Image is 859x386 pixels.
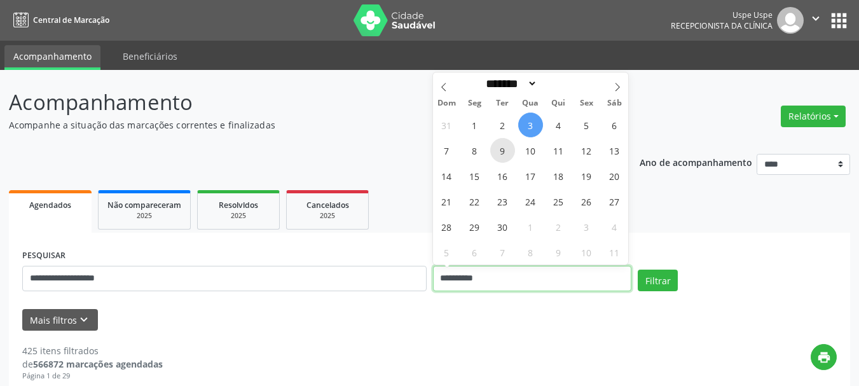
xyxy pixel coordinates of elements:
[518,189,543,214] span: Setembro 24, 2025
[107,200,181,210] span: Não compareceram
[219,200,258,210] span: Resolvidos
[804,7,828,34] button: 
[828,10,850,32] button: apps
[574,163,599,188] span: Setembro 19, 2025
[488,99,516,107] span: Ter
[671,20,773,31] span: Recepcionista da clínica
[462,113,487,137] span: Setembro 1, 2025
[107,211,181,221] div: 2025
[537,77,579,90] input: Year
[434,138,459,163] span: Setembro 7, 2025
[574,113,599,137] span: Setembro 5, 2025
[600,99,628,107] span: Sáb
[9,86,598,118] p: Acompanhamento
[22,344,163,357] div: 425 itens filtrados
[433,99,461,107] span: Dom
[9,118,598,132] p: Acompanhe a situação das marcações correntes e finalizadas
[602,163,627,188] span: Setembro 20, 2025
[482,77,538,90] select: Month
[518,163,543,188] span: Setembro 17, 2025
[671,10,773,20] div: Uspe Uspe
[77,313,91,327] i: keyboard_arrow_down
[490,214,515,239] span: Setembro 30, 2025
[546,189,571,214] span: Setembro 25, 2025
[33,15,109,25] span: Central de Marcação
[434,163,459,188] span: Setembro 14, 2025
[22,357,163,371] div: de
[518,138,543,163] span: Setembro 10, 2025
[434,240,459,265] span: Outubro 5, 2025
[602,113,627,137] span: Setembro 6, 2025
[602,240,627,265] span: Outubro 11, 2025
[777,7,804,34] img: img
[22,309,98,331] button: Mais filtroskeyboard_arrow_down
[490,163,515,188] span: Setembro 16, 2025
[817,350,831,364] i: print
[518,240,543,265] span: Outubro 8, 2025
[640,154,752,170] p: Ano de acompanhamento
[574,138,599,163] span: Setembro 12, 2025
[9,10,109,31] a: Central de Marcação
[22,371,163,382] div: Página 1 de 29
[811,344,837,370] button: print
[462,163,487,188] span: Setembro 15, 2025
[460,99,488,107] span: Seg
[546,240,571,265] span: Outubro 9, 2025
[546,113,571,137] span: Setembro 4, 2025
[462,240,487,265] span: Outubro 6, 2025
[574,189,599,214] span: Setembro 26, 2025
[462,189,487,214] span: Setembro 22, 2025
[462,138,487,163] span: Setembro 8, 2025
[781,106,846,127] button: Relatórios
[306,200,349,210] span: Cancelados
[546,214,571,239] span: Outubro 2, 2025
[434,214,459,239] span: Setembro 28, 2025
[602,138,627,163] span: Setembro 13, 2025
[33,358,163,370] strong: 566872 marcações agendadas
[434,189,459,214] span: Setembro 21, 2025
[544,99,572,107] span: Qui
[518,214,543,239] span: Outubro 1, 2025
[490,189,515,214] span: Setembro 23, 2025
[602,189,627,214] span: Setembro 27, 2025
[490,113,515,137] span: Setembro 2, 2025
[434,113,459,137] span: Agosto 31, 2025
[546,138,571,163] span: Setembro 11, 2025
[490,240,515,265] span: Outubro 7, 2025
[490,138,515,163] span: Setembro 9, 2025
[207,211,270,221] div: 2025
[809,11,823,25] i: 
[602,214,627,239] span: Outubro 4, 2025
[114,45,186,67] a: Beneficiários
[518,113,543,137] span: Setembro 3, 2025
[546,163,571,188] span: Setembro 18, 2025
[29,200,71,210] span: Agendados
[462,214,487,239] span: Setembro 29, 2025
[296,211,359,221] div: 2025
[22,246,65,266] label: PESQUISAR
[574,214,599,239] span: Outubro 3, 2025
[516,99,544,107] span: Qua
[572,99,600,107] span: Sex
[638,270,678,291] button: Filtrar
[4,45,100,70] a: Acompanhamento
[574,240,599,265] span: Outubro 10, 2025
